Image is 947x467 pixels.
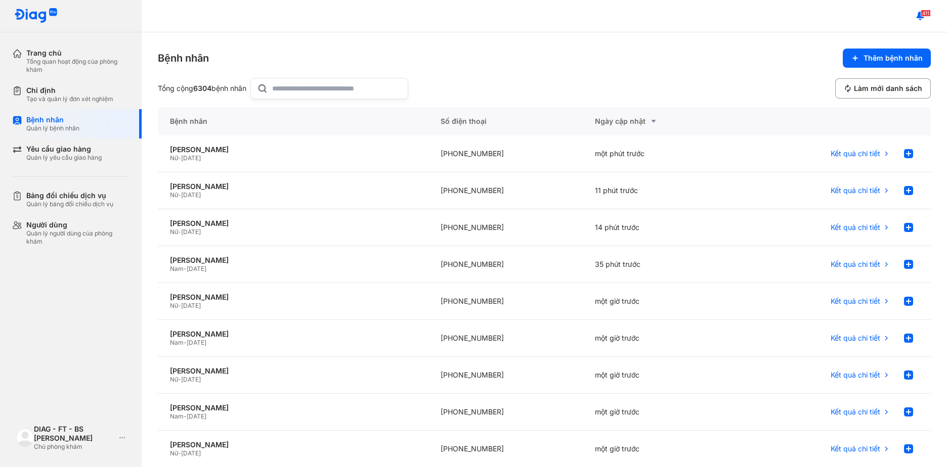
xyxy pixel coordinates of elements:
[428,246,583,283] div: [PHONE_NUMBER]
[187,412,206,420] span: [DATE]
[181,376,201,383] span: [DATE]
[864,54,923,63] span: Thêm bệnh nhân
[921,10,931,17] span: 411
[595,115,725,127] div: Ngày cập nhật
[181,302,201,309] span: [DATE]
[831,297,880,306] span: Kết quả chi tiết
[428,394,583,431] div: [PHONE_NUMBER]
[26,145,102,154] div: Yêu cầu giao hàng
[158,84,246,93] div: Tổng cộng bệnh nhân
[428,135,583,172] div: [PHONE_NUMBER]
[170,302,178,309] span: Nữ
[170,293,416,302] div: [PERSON_NAME]
[26,220,130,229] div: Người dùng
[583,209,738,246] div: 14 phút trước
[583,394,738,431] div: một giờ trước
[583,172,738,209] div: 11 phút trước
[170,219,416,228] div: [PERSON_NAME]
[428,107,583,135] div: Số điện thoại
[170,182,416,191] div: [PERSON_NAME]
[583,135,738,172] div: một phút trước
[428,320,583,357] div: [PHONE_NUMBER]
[170,154,178,162] span: Nữ
[170,330,416,339] div: [PERSON_NAME]
[26,191,113,200] div: Bảng đối chiếu dịch vụ
[181,154,201,162] span: [DATE]
[428,357,583,394] div: [PHONE_NUMBER]
[26,229,130,246] div: Quản lý người dùng của phòng khám
[178,449,181,457] span: -
[583,320,738,357] div: một giờ trước
[170,145,416,154] div: [PERSON_NAME]
[170,403,416,412] div: [PERSON_NAME]
[26,154,102,162] div: Quản lý yêu cầu giao hàng
[843,49,931,68] button: Thêm bệnh nhân
[178,376,181,383] span: -
[26,86,113,95] div: Chỉ định
[583,246,738,283] div: 35 phút trước
[831,444,880,453] span: Kết quả chi tiết
[14,8,58,24] img: logo
[187,339,206,346] span: [DATE]
[193,84,211,92] span: 6304
[26,95,113,103] div: Tạo và quản lý đơn xét nghiệm
[831,370,880,380] span: Kết quả chi tiết
[184,339,187,346] span: -
[178,154,181,162] span: -
[831,149,880,158] span: Kết quả chi tiết
[178,228,181,236] span: -
[170,412,184,420] span: Nam
[170,265,184,272] span: Nam
[583,357,738,394] div: một giờ trước
[170,339,184,346] span: Nam
[26,58,130,74] div: Tổng quan hoạt động của phòng khám
[170,228,178,236] span: Nữ
[26,49,130,58] div: Trang chủ
[181,228,201,236] span: [DATE]
[181,191,201,199] span: [DATE]
[831,334,880,343] span: Kết quả chi tiết
[181,449,201,457] span: [DATE]
[854,84,922,93] span: Làm mới danh sách
[158,107,428,135] div: Bệnh nhân
[187,265,206,272] span: [DATE]
[170,440,416,449] div: [PERSON_NAME]
[26,200,113,208] div: Quản lý bảng đối chiếu dịch vụ
[170,191,178,199] span: Nữ
[428,172,583,209] div: [PHONE_NUMBER]
[170,366,416,376] div: [PERSON_NAME]
[26,115,79,124] div: Bệnh nhân
[34,425,115,443] div: DIAG - FT - BS [PERSON_NAME]
[170,256,416,265] div: [PERSON_NAME]
[34,443,115,451] div: Chủ phòng khám
[170,376,178,383] span: Nữ
[835,78,931,99] button: Làm mới danh sách
[178,302,181,309] span: -
[428,283,583,320] div: [PHONE_NUMBER]
[170,449,178,457] span: Nữ
[184,412,187,420] span: -
[831,407,880,416] span: Kết quả chi tiết
[583,283,738,320] div: một giờ trước
[158,51,209,65] div: Bệnh nhân
[178,191,181,199] span: -
[26,124,79,132] div: Quản lý bệnh nhân
[184,265,187,272] span: -
[16,429,34,446] img: logo
[831,260,880,269] span: Kết quả chi tiết
[831,223,880,232] span: Kết quả chi tiết
[428,209,583,246] div: [PHONE_NUMBER]
[831,186,880,195] span: Kết quả chi tiết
